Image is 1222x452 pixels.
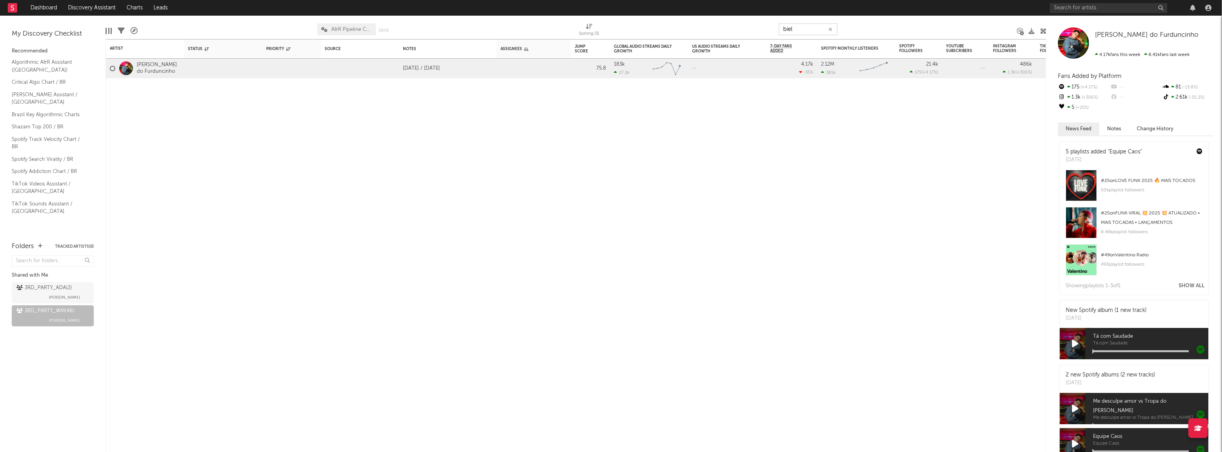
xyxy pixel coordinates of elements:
span: 1.3k [1008,70,1016,75]
div: 385k [821,70,836,75]
input: Search... [779,23,837,35]
a: Critical Algo Chart / BR [12,78,86,86]
svg: Chart title [649,59,684,78]
div: 1.3k [1058,92,1110,103]
div: # 25 on FUNK VIRAL 💥 2025 💥 ATUALIZADO • MAIS TOCADAS • LANÇAMENTOS [1101,209,1202,227]
div: 2 new Spotify albums (2 new tracks) [1066,371,1155,379]
div: 486k [1020,62,1032,67]
div: [DATE] [1066,379,1155,387]
div: Sorting ( 3 ) [579,29,599,39]
div: Assignees [501,47,555,51]
a: "Equipe Caos" [1108,149,1142,155]
span: 6.41k fans last week [1095,52,1190,57]
button: Change History [1129,122,1181,135]
div: Jump Score [575,44,594,54]
div: [DATE] [1066,156,1142,164]
div: 5 [1058,103,1110,113]
span: +25 % [1074,106,1089,110]
div: 183k [614,62,625,67]
input: Search for artists [1050,3,1167,13]
span: Tá com Saudade [1093,341,1208,346]
a: 3RD_PARTY_WM(48)[PERSON_NAME] [12,305,94,326]
div: Global Audio Streams Daily Growth [614,44,673,54]
div: Status [188,47,239,51]
span: [PERSON_NAME] [49,316,80,325]
div: A&R Pipeline [131,20,138,42]
div: Artist [110,46,168,51]
span: A&R Pipeline Collaboration [331,27,372,32]
div: Sorting (3) [579,20,599,42]
a: TikTok Videos Assistant / [GEOGRAPHIC_DATA] [12,180,86,196]
a: 3RD_PARTY_ADA(2)[PERSON_NAME] [12,282,94,303]
div: Showing playlist s 1- 3 of 5 [1066,281,1120,291]
a: #25onLOVE FUNK 2025 🔥 MAIS TOCADOS50kplaylist followers [1060,170,1208,207]
div: US Audio Streams Daily Growth [692,44,751,54]
div: 2.12M [821,62,834,67]
input: Search for folders... [12,256,94,267]
span: +306 % [1081,95,1098,100]
div: 27.2k [614,70,630,75]
div: # 25 on LOVE FUNK 2025 🔥 MAIS TOCADOS [1101,176,1202,185]
div: 175 [1058,82,1110,92]
span: Equipe Caos [1093,432,1208,441]
div: Instagram Followers [993,44,1020,53]
div: 5 playlists added [1066,148,1142,156]
div: -- [1110,92,1162,103]
div: 3RD_PARTY_WM ( 48 ) [16,306,74,316]
div: 21.4k [926,62,938,67]
div: 4.17k [801,62,813,67]
div: 81 [1162,82,1214,92]
span: Fans Added by Platform [1058,73,1122,79]
a: #25onFUNK VIRAL 💥 2025 💥 ATUALIZADO • MAIS TOCADAS • LANÇAMENTOS8.46kplaylist followers [1060,207,1208,244]
span: +4.17 % [1079,85,1097,90]
span: 175 [915,70,921,75]
span: [PERSON_NAME] [49,293,80,302]
div: 493 playlist followers [1101,260,1202,269]
div: Edit Columns [106,20,112,42]
div: My Discovery Checklist [12,29,94,39]
button: Notes [1099,122,1129,135]
div: ( ) [1003,70,1032,75]
a: [PERSON_NAME] do Furduncinho [1095,31,1199,39]
div: Spotify Followers [899,44,927,53]
a: Brazil Key Algorithmic Charts [12,110,86,119]
span: Tá com Saudade [1093,332,1208,341]
div: Notes [403,47,481,51]
div: 50k playlist followers [1101,185,1202,195]
span: Me desculpe amor vs Tropa do [PERSON_NAME] [1093,397,1208,416]
button: News Feed [1058,122,1099,135]
span: [PERSON_NAME] do Furduncinho [1095,32,1199,38]
div: ( ) [910,70,938,75]
a: TikTok Sounds Assistant / [GEOGRAPHIC_DATA] [12,200,86,216]
div: 3RD_PARTY_ADA ( 2 ) [16,283,72,293]
div: Priority [266,47,297,51]
svg: Chart title [856,59,891,78]
span: +306 % [1017,70,1031,75]
div: 8.46k playlist followers [1101,227,1202,237]
span: -13.8 % [1181,85,1198,90]
div: Filters [118,20,125,42]
div: [DATE] / [DATE] [399,65,444,72]
button: Show All [1179,283,1204,288]
span: Equipe Caos [1093,441,1208,446]
a: Shazam Top 200 / BR [12,122,86,131]
div: TikTok Followers [1040,44,1067,53]
button: Save [379,28,389,32]
div: # 49 on Valentino Radio [1101,250,1202,260]
div: -35 % [799,70,813,75]
a: [PERSON_NAME] Assistant / [GEOGRAPHIC_DATA] [12,90,86,106]
span: 7-Day Fans Added [770,44,802,53]
div: 75.8 [575,64,606,73]
div: 2.61k [1162,92,1214,103]
div: YouTube Subscribers [946,44,973,53]
a: Spotify Track Velocity Chart / BR [12,135,86,151]
span: +4.17 % [923,70,937,75]
a: Spotify Addiction Chart / BR [12,167,86,176]
div: Folders [12,242,34,251]
a: Spotify Search Virality / BR [12,155,86,164]
div: Recommended [12,47,94,56]
div: Spotify Monthly Listeners [821,46,880,51]
span: 4.17k fans this week [1095,52,1140,57]
div: Source [325,47,376,51]
a: #49onValentino Radio493playlist followers [1060,244,1208,281]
